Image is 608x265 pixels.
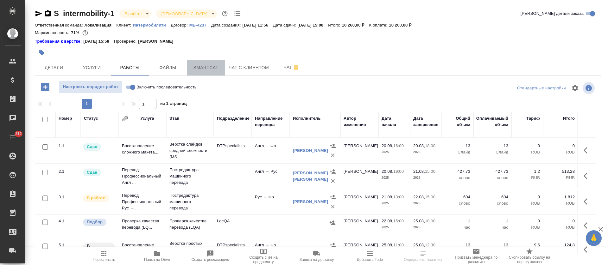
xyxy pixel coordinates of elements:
p: [DATE] 15:00 [298,23,328,27]
p: 10 260,00 ₽ [342,23,369,27]
span: Настроить таблицу [567,81,583,96]
p: 10 260,00 ₽ [389,23,416,27]
button: 🙏 [586,230,602,246]
p: 21.08, [413,169,425,174]
p: 25.08, [382,243,393,247]
p: Клиент: [116,23,133,27]
a: [PERSON_NAME] [293,199,328,204]
p: 13 [445,143,470,149]
p: 3 [515,194,540,200]
p: Дата создания: [211,23,242,27]
td: [PERSON_NAME] [340,239,378,261]
td: [PERSON_NAME] [340,215,378,237]
button: Доп статусы указывают на важность/срочность заказа [221,9,229,18]
p: [DATE] 15:58 [83,38,114,45]
div: 5.1 [59,242,78,248]
button: Удалить [328,151,338,160]
p: Проверено: [114,38,138,45]
span: 🙏 [588,232,599,245]
td: [PERSON_NAME] [340,140,378,162]
div: Исполнитель назначен, приступать к работе пока рано [82,242,116,257]
td: LocQA [214,215,252,237]
p: 2025 [382,175,407,181]
div: Подразделение [217,115,250,122]
div: Направление перевода [255,115,287,128]
span: Чат с клиентом [229,64,269,72]
span: из 1 страниц [160,100,187,109]
p: 124,8 [546,242,575,248]
p: [DATE] 11:56 [242,23,273,27]
div: 1.1 [59,143,78,149]
td: Рус → Фр [252,191,290,213]
p: 13 [477,143,508,149]
p: 2025 [413,200,439,207]
div: split button [516,83,567,93]
span: [PERSON_NAME] детали заказа [521,10,584,17]
button: Призвать менеджера по развитию [450,247,503,265]
div: В работе [119,9,151,18]
span: Работы [115,64,145,72]
span: 312 [11,131,26,137]
td: [PERSON_NAME] [340,165,378,187]
p: 0 [515,143,540,149]
div: Оплачиваемый объем [476,115,508,128]
span: Чат [276,63,307,71]
div: Исполнитель выполняет работу [82,194,116,202]
button: В работе [123,11,143,16]
span: Посмотреть информацию [583,82,596,94]
button: Заявка на доставку [290,247,343,265]
div: Дата завершения [413,115,439,128]
a: Интермобилити [133,22,171,27]
span: Файлы [153,64,183,72]
p: Проверка качества перевода (LQA) [169,218,211,231]
p: 0 [546,143,575,149]
p: Сдан [87,169,97,176]
p: RUB [546,200,575,207]
p: Верстка слайдов средней сложности (MS... [169,141,211,160]
span: Smartcat [191,64,221,72]
p: слово [445,175,470,181]
div: Менеджер проверил работу исполнителя, передает ее на следующий этап [82,168,116,177]
p: 13:00 [393,195,404,199]
p: 25.08, [413,219,425,223]
p: Интермобилити [133,23,171,27]
p: RUB [546,149,575,155]
button: Настроить порядок работ [59,81,122,93]
p: RUB [515,149,540,155]
a: [PERSON_NAME] [PERSON_NAME] [293,171,328,182]
p: слово [445,200,470,207]
p: 2025 [413,175,439,181]
p: 513,28 [546,168,575,175]
td: [PERSON_NAME] [340,191,378,213]
p: 20.08, [382,169,393,174]
p: Подбор [87,219,103,225]
td: Проверка качества перевода (LQ... [119,215,166,237]
span: Скопировать ссылку на оценку заказа [507,255,552,264]
p: В работе [87,195,105,201]
div: Этап [169,115,179,122]
span: Создать счет на предоплату [241,255,286,264]
p: RUB [546,175,575,181]
td: Англ → Рус [252,165,290,187]
p: 427,73 [445,168,470,175]
div: Менеджер проверил работу исполнителя, передает ее на следующий этап [82,143,116,151]
a: [PERSON_NAME] [293,148,328,153]
button: Сгруппировать [122,116,128,122]
button: Скопировать ссылку [44,10,52,17]
span: Заявка на доставку [300,257,334,262]
button: [DEMOGRAPHIC_DATA] [159,11,209,16]
p: 0 [546,218,575,224]
a: МБ-4237 [189,22,211,27]
p: RUB [515,224,540,231]
td: DTPspecialists [214,140,252,162]
td: Восстановление сложного макета... [119,239,166,261]
div: Тариф [526,115,540,122]
p: Дата сдачи: [273,23,297,27]
p: Сдан [87,144,97,150]
p: 15:00 [393,219,404,223]
p: 604 [445,194,470,200]
span: Включить последовательность [136,84,197,90]
td: Восстановление сложного макета... [119,140,166,162]
div: Номер [59,115,72,122]
p: Слайд [445,149,470,155]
